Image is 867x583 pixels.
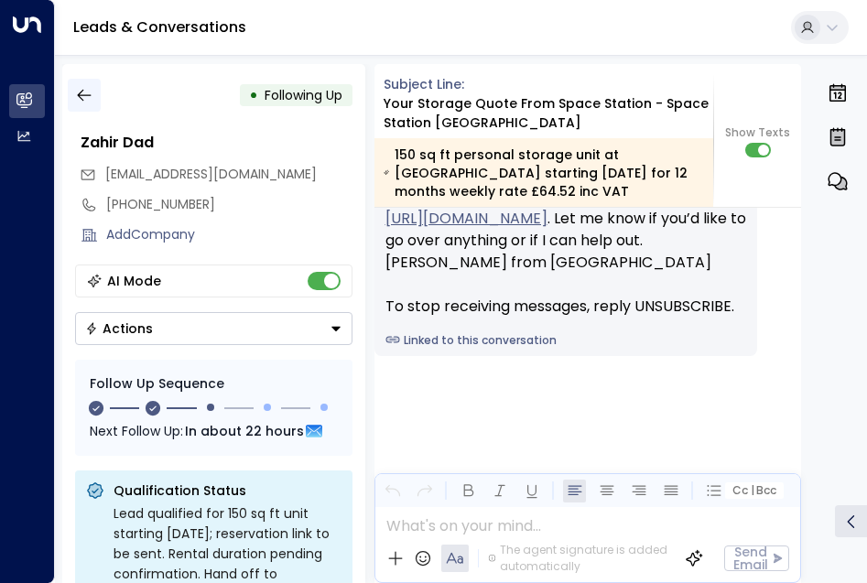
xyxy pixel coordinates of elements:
[385,120,747,318] div: Hi [PERSON_NAME], just checking in to see if you had any questions about the 150 sq ft unit at [G...
[107,272,161,290] div: AI Mode
[105,165,317,184] span: evri783@gmail.com
[384,75,464,93] span: Subject Line:
[185,421,304,441] span: In about 22 hours
[75,312,352,345] button: Actions
[385,332,747,349] a: Linked to this conversation
[732,484,776,497] span: Cc Bcc
[106,195,352,214] div: [PHONE_NUMBER]
[725,482,784,500] button: Cc|Bcc
[249,79,258,112] div: •
[90,421,338,441] div: Next Follow Up:
[384,146,703,200] div: 150 sq ft personal storage unit at [GEOGRAPHIC_DATA] starting [DATE] for 12 months weekly rate £6...
[265,86,342,104] span: Following Up
[750,484,753,497] span: |
[81,132,352,154] div: Zahir Dad
[413,480,436,502] button: Redo
[488,542,670,575] div: The agent signature is added automatically
[105,165,317,183] span: [EMAIL_ADDRESS][DOMAIN_NAME]
[725,124,790,141] span: Show Texts
[114,481,341,500] p: Qualification Status
[90,374,338,394] div: Follow Up Sequence
[385,208,547,230] a: [URL][DOMAIN_NAME]
[384,94,714,133] div: Your storage quote from Space Station - Space Station [GEOGRAPHIC_DATA]
[85,320,153,337] div: Actions
[381,480,404,502] button: Undo
[73,16,246,38] a: Leads & Conversations
[75,312,352,345] div: Button group with a nested menu
[106,225,352,244] div: AddCompany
